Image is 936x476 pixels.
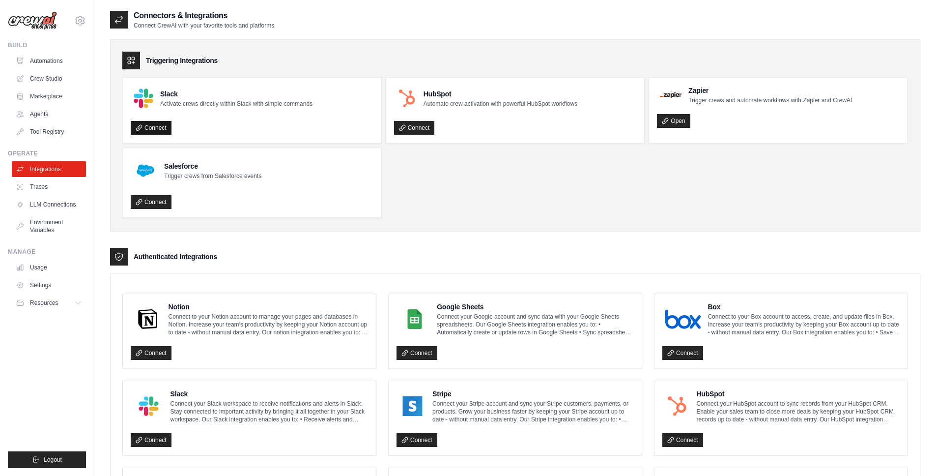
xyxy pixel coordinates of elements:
a: Environment Variables [12,214,86,238]
a: Connect [662,433,703,447]
img: Stripe Logo [399,396,425,416]
p: Trigger crews from Salesforce events [164,172,261,180]
a: Connect [131,346,171,360]
h4: Stripe [432,389,634,399]
a: Marketplace [12,89,86,104]
h4: Google Sheets [437,302,634,312]
p: Connect your Slack workspace to receive notifications and alerts in Slack. Stay connected to impo... [170,400,368,423]
h4: Box [708,302,900,312]
h4: HubSpot [424,89,577,99]
h3: Authenticated Integrations [134,252,217,262]
a: Crew Studio [12,71,86,87]
a: Usage [12,260,86,275]
img: Slack Logo [134,89,153,108]
h3: Triggering Integrations [146,56,218,65]
a: Tool Registry [12,124,86,140]
a: Integrations [12,161,86,177]
button: Logout [8,451,86,468]
p: Connect your Stripe account and sync your Stripe customers, payments, or products. Grow your busi... [432,400,634,423]
p: Connect your HubSpot account to sync records from your HubSpot CRM. Enable your sales team to clo... [696,400,900,423]
button: Resources [12,295,86,311]
p: Connect CrewAI with your favorite tools and platforms [134,22,274,30]
img: HubSpot Logo [397,89,417,108]
a: Connect [397,346,437,360]
a: Open [657,114,690,128]
h2: Connectors & Integrations [134,10,274,22]
h4: Notion [169,302,369,312]
img: Notion Logo [134,309,162,329]
a: LLM Connections [12,197,86,212]
img: HubSpot Logo [665,396,689,416]
div: Manage [8,248,86,256]
a: Traces [12,179,86,195]
a: Connect [662,346,703,360]
p: Activate crews directly within Slack with simple commands [160,100,312,108]
a: Agents [12,106,86,122]
div: Build [8,41,86,49]
a: Settings [12,277,86,293]
p: Connect to your Notion account to manage your pages and databases in Notion. Increase your team’s... [169,313,369,336]
a: Connect [397,433,437,447]
p: Trigger crews and automate workflows with Zapier and CrewAI [688,96,852,104]
a: Connect [131,433,171,447]
a: Automations [12,53,86,69]
a: Connect [394,121,435,135]
p: Connect to your Box account to access, create, and update files in Box. Increase your team’s prod... [708,313,900,336]
h4: HubSpot [696,389,900,399]
img: Logo [8,11,57,30]
img: Box Logo [665,309,701,329]
h4: Zapier [688,86,852,95]
a: Connect [131,195,171,209]
a: Connect [131,121,171,135]
span: Resources [30,299,58,307]
p: Automate crew activation with powerful HubSpot workflows [424,100,577,108]
p: Connect your Google account and sync data with your Google Sheets spreadsheets. Our Google Sheets... [437,313,634,336]
img: Google Sheets Logo [399,309,430,329]
h4: Slack [170,389,368,399]
img: Salesforce Logo [134,159,157,182]
img: Zapier Logo [660,92,681,98]
img: Slack Logo [134,396,164,416]
div: Operate [8,149,86,157]
span: Logout [44,456,62,464]
h4: Salesforce [164,161,261,171]
h4: Slack [160,89,312,99]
